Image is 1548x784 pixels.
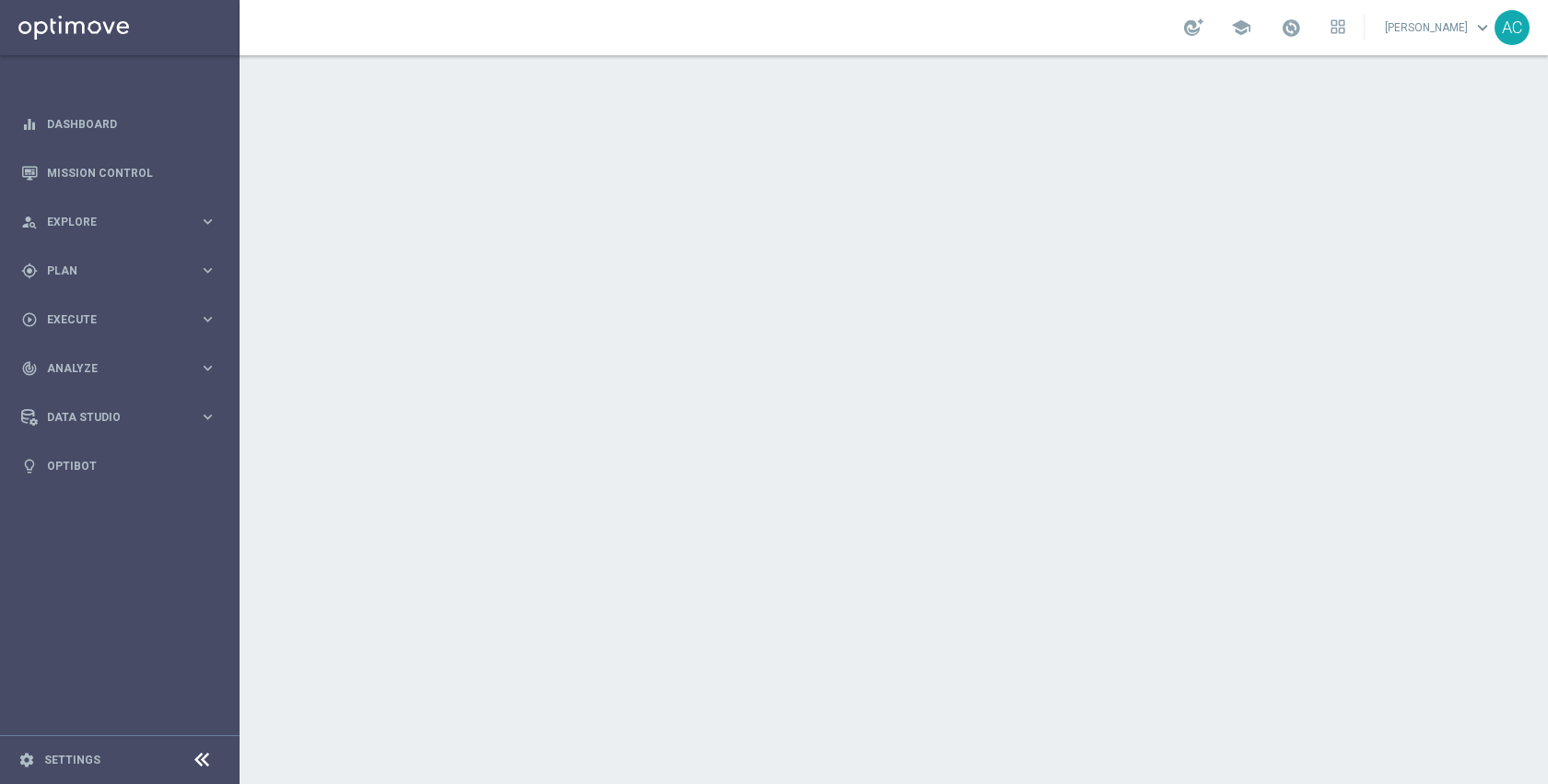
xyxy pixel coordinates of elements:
i: lightbulb [21,458,38,474]
span: Explore [47,216,199,228]
button: Mission Control [20,166,217,181]
a: Optibot [47,441,217,490]
button: play_circle_outline Execute keyboard_arrow_right [20,312,217,327]
a: Dashboard [47,99,217,148]
i: keyboard_arrow_right [199,359,217,377]
span: keyboard_arrow_down [1472,18,1493,38]
i: gps_fixed [21,263,38,279]
button: lightbulb Optibot [20,459,217,474]
div: Analyze [21,360,199,377]
button: equalizer Dashboard [20,117,217,132]
span: Analyze [47,363,199,374]
div: Mission Control [21,148,217,197]
button: Data Studio keyboard_arrow_right [20,410,217,425]
button: gps_fixed Plan keyboard_arrow_right [20,263,217,278]
span: Plan [47,265,199,276]
div: AC [1495,10,1530,45]
div: Dashboard [21,99,217,148]
i: track_changes [21,360,38,377]
a: Settings [44,755,100,766]
i: keyboard_arrow_right [199,213,217,230]
a: Mission Control [47,148,217,197]
i: person_search [21,214,38,230]
i: settings [18,752,35,768]
a: [PERSON_NAME]keyboard_arrow_down [1383,14,1495,41]
i: keyboard_arrow_right [199,408,217,426]
div: Data Studio [21,409,199,426]
button: person_search Explore keyboard_arrow_right [20,215,217,229]
i: keyboard_arrow_right [199,262,217,279]
span: school [1231,18,1251,38]
i: equalizer [21,116,38,133]
span: Data Studio [47,412,199,423]
div: Execute [21,311,199,328]
div: Plan [21,263,199,279]
span: Execute [47,314,199,325]
i: keyboard_arrow_right [199,310,217,328]
button: track_changes Analyze keyboard_arrow_right [20,361,217,376]
div: Optibot [21,441,217,490]
div: Explore [21,214,199,230]
i: play_circle_outline [21,311,38,328]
